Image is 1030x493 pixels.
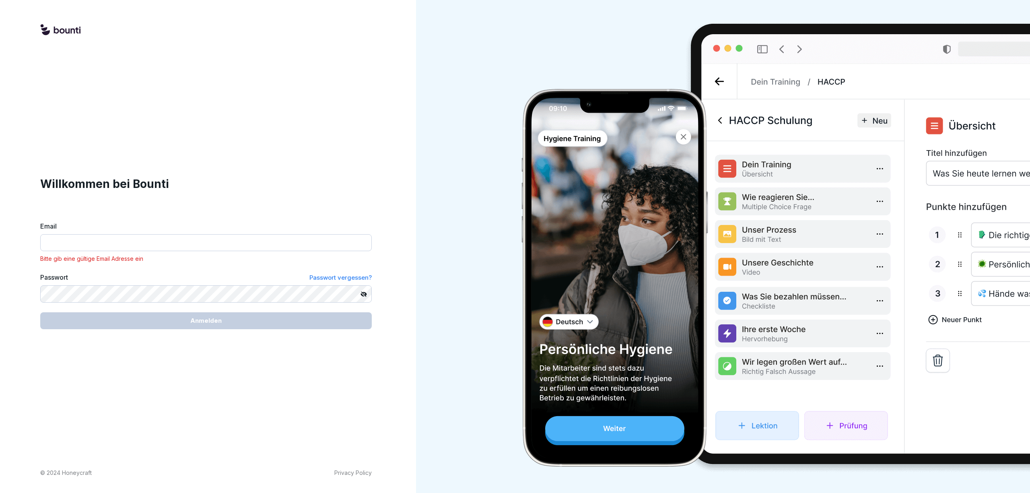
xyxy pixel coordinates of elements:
[40,24,80,36] img: logo.svg
[40,272,68,283] label: Passwort
[309,272,372,283] a: Passwort vergessen?
[334,468,372,477] a: Privacy Policy
[309,274,372,281] span: Passwort vergessen?
[40,175,372,192] h1: Willkommen bei Bounti
[40,254,372,263] p: Bitte gib eine gültige Email Adresse ein
[40,221,372,231] label: Email
[40,468,92,477] p: © 2024 Honeycraft
[190,316,222,325] p: Anmelden
[40,312,372,329] button: Anmelden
